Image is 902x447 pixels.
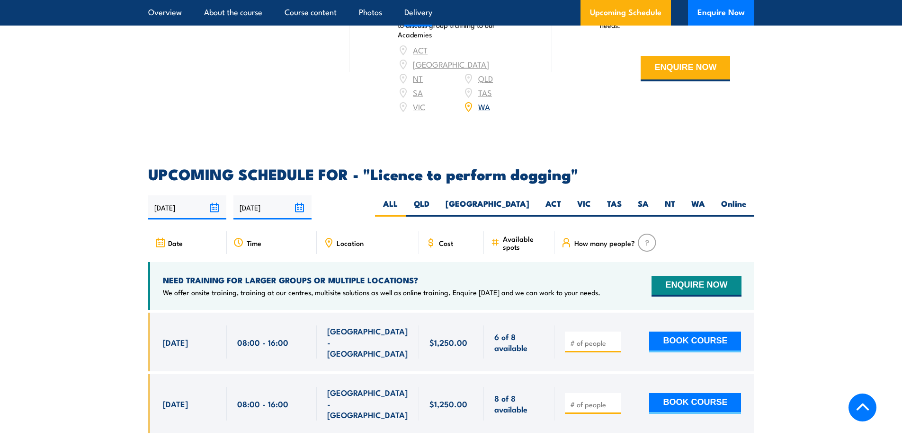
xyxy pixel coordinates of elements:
[168,239,183,247] span: Date
[148,167,754,180] h2: UPCOMING SCHEDULE FOR - "Licence to perform dogging"
[163,288,600,297] p: We offer onsite training, training at our centres, multisite solutions as well as online training...
[429,337,467,348] span: $1,250.00
[438,198,537,217] label: [GEOGRAPHIC_DATA]
[478,101,490,112] a: WA
[630,198,657,217] label: SA
[327,387,409,420] span: [GEOGRAPHIC_DATA] - [GEOGRAPHIC_DATA]
[537,198,569,217] label: ACT
[429,398,467,409] span: $1,250.00
[494,393,544,415] span: 8 of 8 available
[163,275,600,285] h4: NEED TRAINING FOR LARGER GROUPS OR MULTIPLE LOCATIONS?
[599,198,630,217] label: TAS
[148,195,226,219] input: From date
[237,337,288,348] span: 08:00 - 16:00
[649,332,741,352] button: BOOK COURSE
[247,239,261,247] span: Time
[327,325,409,359] span: [GEOGRAPHIC_DATA] - [GEOGRAPHIC_DATA]
[652,276,741,297] button: ENQUIRE NOW
[570,338,617,348] input: # of people
[570,400,617,409] input: # of people
[574,239,635,247] span: How many people?
[713,198,754,217] label: Online
[237,398,288,409] span: 08:00 - 16:00
[337,239,364,247] span: Location
[683,198,713,217] label: WA
[503,235,548,251] span: Available spots
[649,393,741,414] button: BOOK COURSE
[233,195,312,219] input: To date
[163,337,188,348] span: [DATE]
[163,398,188,409] span: [DATE]
[641,56,730,81] button: ENQUIRE NOW
[657,198,683,217] label: NT
[375,198,406,217] label: ALL
[569,198,599,217] label: VIC
[406,198,438,217] label: QLD
[494,331,544,353] span: 6 of 8 available
[439,239,453,247] span: Cost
